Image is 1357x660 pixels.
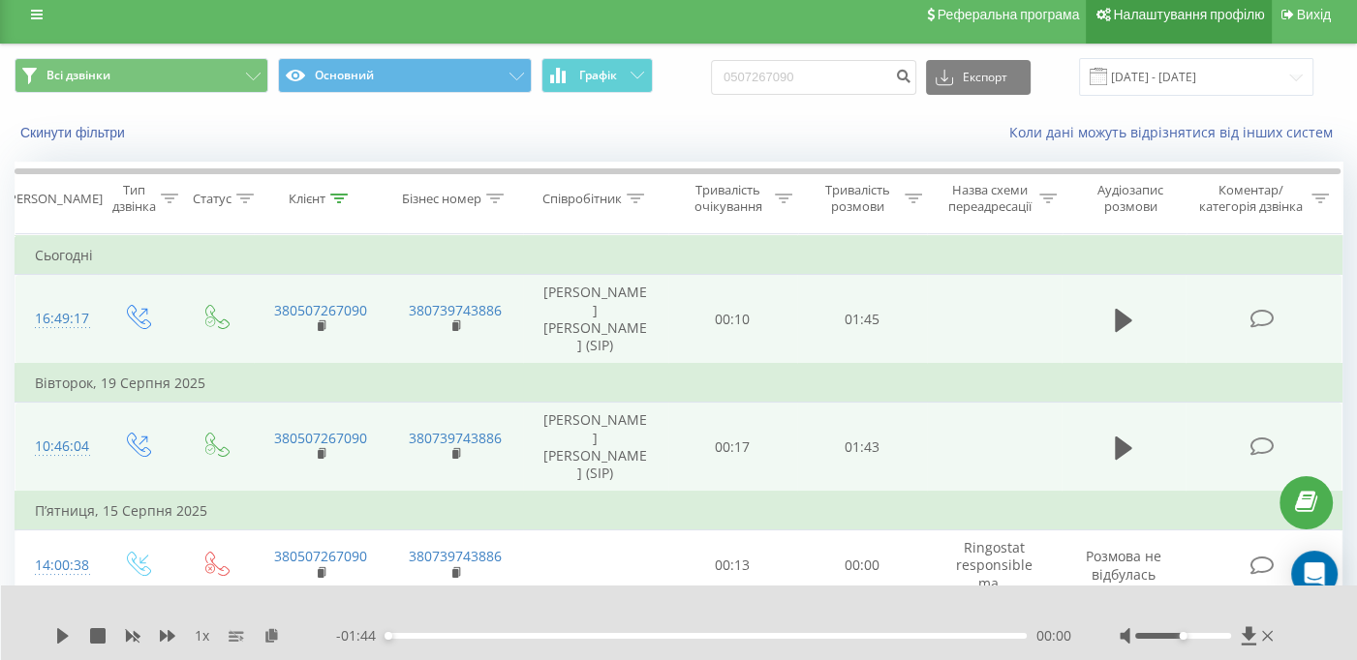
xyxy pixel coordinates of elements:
input: Пошук за номером [711,60,916,95]
td: 00:00 [797,530,927,602]
span: 00:00 [1036,626,1071,645]
td: 00:17 [668,403,798,492]
td: 01:43 [797,403,927,492]
span: Ringostat responsible ma... [956,538,1033,591]
span: 1 x [195,626,209,645]
span: Графік [579,69,617,82]
div: Тривалість очікування [686,182,771,215]
a: 380507267090 [274,429,367,447]
span: Розмова не відбулась [1086,547,1161,583]
a: 380507267090 [274,547,367,565]
div: Accessibility label [385,632,392,640]
div: 14:00:38 [35,547,78,585]
div: Статус [193,191,231,207]
a: 380739743886 [409,429,502,447]
span: - 01:44 [336,626,386,645]
div: Тривалість розмови [815,182,900,215]
a: Коли дані можуть відрізнятися вiд інших систем [1009,123,1342,141]
button: Графік [541,58,653,93]
span: Всі дзвінки [46,68,110,83]
div: Співробітник [542,191,622,207]
td: 00:13 [668,530,798,602]
a: 380507267090 [274,301,367,319]
td: Вівторок, 19 Серпня 2025 [15,364,1342,403]
span: Вихід [1297,7,1331,22]
td: П’ятниця, 15 Серпня 2025 [15,492,1342,530]
td: Сьогодні [15,236,1342,275]
div: Клієнт [289,191,325,207]
a: 380739743886 [409,301,502,319]
button: Всі дзвінки [15,58,268,93]
div: Коментар/категорія дзвінка [1193,182,1307,215]
div: [PERSON_NAME] [5,191,103,207]
button: Експорт [926,60,1031,95]
button: Скинути фільтри [15,124,135,141]
div: Accessibility label [1180,632,1187,640]
div: Тип дзвінка [112,182,156,215]
div: Бізнес номер [402,191,481,207]
a: 380739743886 [409,547,502,565]
td: [PERSON_NAME] [PERSON_NAME] (SIP) [523,403,668,492]
span: Налаштування профілю [1113,7,1264,22]
div: Назва схеми переадресації [944,182,1034,215]
span: Реферальна програма [938,7,1080,22]
div: Аудіозапис розмови [1079,182,1181,215]
div: 16:49:17 [35,300,78,338]
td: 01:45 [797,275,927,364]
div: Open Intercom Messenger [1291,551,1338,597]
div: 10:46:04 [35,428,78,465]
td: 00:10 [668,275,798,364]
button: Основний [278,58,532,93]
td: [PERSON_NAME] [PERSON_NAME] (SIP) [523,275,668,364]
